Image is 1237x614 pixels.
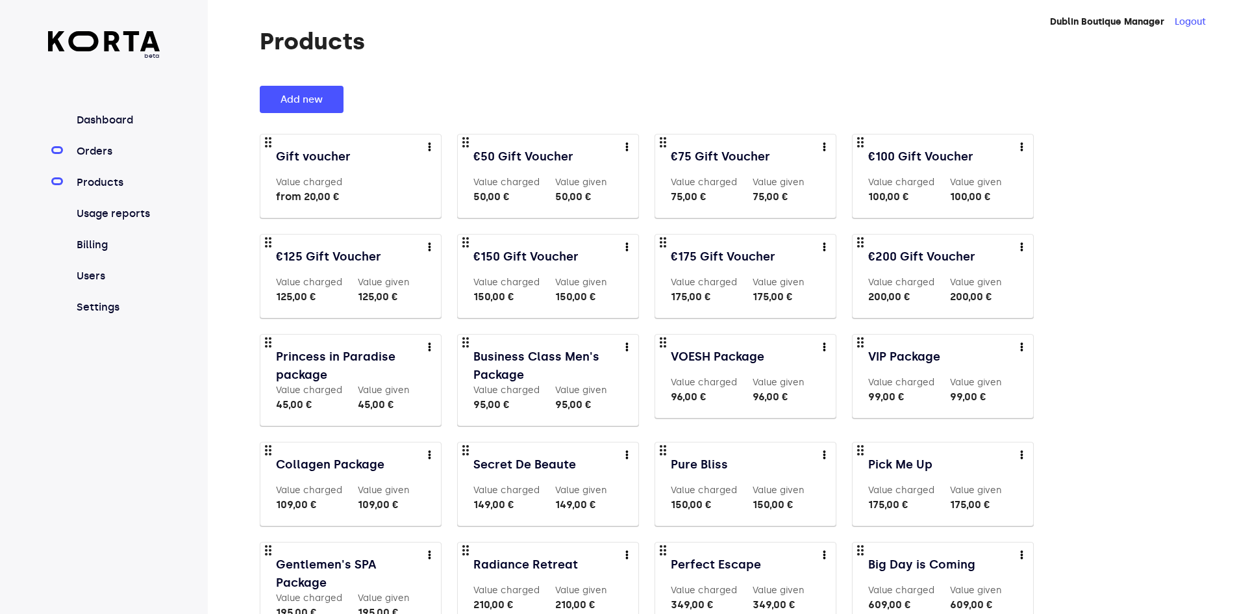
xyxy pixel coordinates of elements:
[615,442,638,466] button: more
[655,543,671,558] span: drag_indicator
[473,497,540,513] div: 149,00 €
[473,277,540,288] label: Value charged
[1020,242,1023,251] img: more
[458,543,473,558] span: drag_indicator
[853,335,868,350] span: drag_indicator
[655,235,671,250] span: drag_indicator
[276,289,342,305] div: 125,00 €
[671,497,737,513] div: 150,00 €
[473,485,540,496] label: Value charged
[473,585,540,596] label: Value charged
[276,497,342,513] div: 109,00 €
[671,585,737,596] label: Value charged
[555,597,607,613] div: 210,00 €
[473,455,625,474] a: Secret De Beaute
[428,550,431,559] img: more
[48,31,160,60] a: beta
[671,348,823,366] a: VOESH Package
[276,147,428,166] a: Gift voucher
[868,189,934,205] div: 100,00 €
[74,268,160,284] a: Users
[276,189,342,205] div: from 20,00 €
[868,497,934,513] div: 175,00 €
[671,289,737,305] div: 175,00 €
[473,556,625,574] a: Radiance Retreat
[555,585,607,596] label: Value given
[418,235,441,258] button: more
[458,134,473,150] span: drag_indicator
[625,450,629,459] img: more
[458,442,473,458] span: drag_indicator
[753,497,805,513] div: 150,00 €
[868,277,934,288] label: Value charged
[812,235,836,258] button: more
[74,112,160,128] a: Dashboard
[1050,16,1164,27] strong: Dublin Boutique Manager
[671,485,737,496] label: Value charged
[1010,134,1033,158] button: more
[868,455,1020,474] a: Pick Me Up
[260,442,276,458] span: drag_indicator
[74,237,160,253] a: Billing
[1020,550,1023,559] img: more
[473,289,540,305] div: 150,00 €
[358,385,410,396] label: Value given
[753,277,805,288] label: Value given
[853,543,868,558] span: drag_indicator
[812,335,836,358] button: more
[671,455,823,474] a: Pure Bliss
[276,593,342,604] label: Value charged
[671,377,737,388] label: Value charged
[1010,235,1033,258] button: more
[260,235,276,250] span: drag_indicator
[753,289,805,305] div: 175,00 €
[555,385,607,396] label: Value given
[276,485,342,496] label: Value charged
[418,335,441,358] button: more
[48,51,160,60] span: beta
[260,543,276,558] span: drag_indicator
[868,556,1020,574] a: Big Day is Coming
[671,556,823,574] a: Perfect Escape
[555,177,607,188] label: Value given
[358,289,410,305] div: 125,00 €
[671,189,737,205] div: 75,00 €
[74,206,160,222] a: Usage reports
[950,585,1002,596] label: Value given
[655,335,671,350] span: drag_indicator
[823,450,826,459] img: more
[753,189,805,205] div: 75,00 €
[276,177,342,188] label: Value charged
[555,277,607,288] label: Value given
[753,377,805,388] label: Value given
[473,248,625,266] a: €150 Gift Voucher
[812,134,836,158] button: more
[671,277,737,288] label: Value charged
[671,147,823,166] a: €75 Gift Voucher
[1020,342,1023,351] img: more
[950,277,1002,288] label: Value given
[753,585,805,596] label: Value given
[1020,142,1023,151] img: more
[473,385,540,396] label: Value charged
[625,342,629,351] img: more
[625,142,629,151] img: more
[1175,16,1206,29] button: Logout
[276,385,342,396] label: Value charged
[625,550,629,559] img: more
[671,177,737,188] label: Value charged
[473,397,540,413] div: 95,00 €
[868,389,934,405] div: 99,00 €
[950,497,1002,513] div: 175,00 €
[812,442,836,466] button: more
[276,277,342,288] label: Value charged
[868,147,1020,166] a: €100 Gift Voucher
[1020,450,1023,459] img: more
[868,289,934,305] div: 200,00 €
[276,397,342,413] div: 45,00 €
[74,300,160,315] a: Settings
[418,442,441,466] button: more
[950,389,1002,405] div: 99,00 €
[853,134,868,150] span: drag_indicator
[868,597,934,613] div: 609,00 €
